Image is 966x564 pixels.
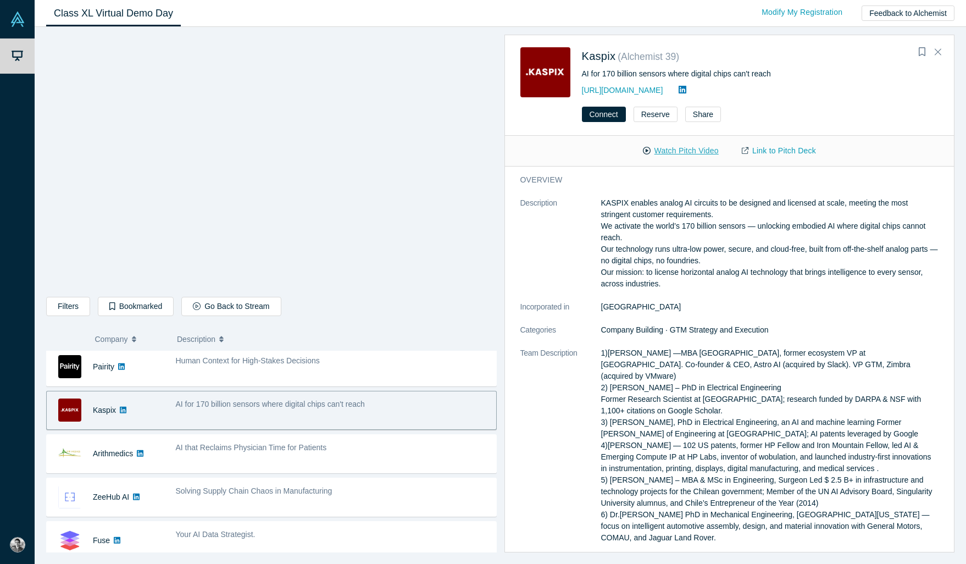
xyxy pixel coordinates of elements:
img: Pairity's Logo [58,355,81,378]
span: Solving Supply Chain Chaos in Manufacturing [176,486,332,495]
button: Reserve [634,107,678,122]
p: 1)[PERSON_NAME] —MBA [GEOGRAPHIC_DATA], former ecosystem VP at [GEOGRAPHIC_DATA]. Co-founder & CE... [601,347,939,544]
iframe: Pairity [47,36,496,289]
dt: Description [520,197,601,301]
button: Watch Pitch Video [631,141,730,161]
a: [URL][DOMAIN_NAME] [582,86,663,95]
span: Description [177,328,215,351]
button: Company [95,328,166,351]
p: KASPIX enables analog AI circuits to be designed and licensed at scale, meeting the most stringen... [601,197,939,290]
a: Kaspix [93,406,116,414]
button: Bookmarked [98,297,174,316]
img: ZeeHub AI's Logo [58,485,81,508]
img: Kaspix's Logo [58,399,81,422]
a: Modify My Registration [750,3,854,22]
a: Arithmedics [93,449,133,458]
a: Pairity [93,362,114,371]
img: Arithmedics's Logo [58,442,81,465]
div: AI for 170 billion sensors where digital chips can't reach [582,68,939,80]
a: ZeeHub AI [93,493,129,501]
a: Fuse [93,536,110,545]
h3: overview [520,174,924,186]
span: Company [95,328,128,351]
span: Company Building · GTM Strategy and Execution [601,325,769,334]
dt: Incorporated in [520,301,601,324]
dt: Categories [520,324,601,347]
button: Description [177,328,489,351]
button: Bookmark [914,45,930,60]
a: Kaspix [582,50,616,62]
img: Fuse's Logo [58,529,81,552]
dd: [GEOGRAPHIC_DATA] [601,301,939,313]
button: Feedback to Alchemist [862,5,954,21]
button: Go Back to Stream [181,297,281,316]
img: Kaspix's Logo [520,47,570,97]
span: AI for 170 billion sensors where digital chips can't reach [176,400,365,408]
button: Share [685,107,721,122]
small: ( Alchemist 39 ) [618,51,679,62]
a: Link to Pitch Deck [730,141,828,161]
dt: Team Description [520,347,601,555]
a: Class XL Virtual Demo Day [46,1,181,26]
span: Your AI Data Strategist. [176,530,256,539]
button: Close [930,43,946,61]
button: Filters [46,297,90,316]
button: Connect [582,107,626,122]
img: Alchemist Vault Logo [10,12,25,27]
span: AI that Reclaims Physician Time for Patients [176,443,327,452]
img: Giuseppe Folonari's Account [10,537,25,552]
span: Human Context for High-Stakes Decisions [176,356,320,365]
